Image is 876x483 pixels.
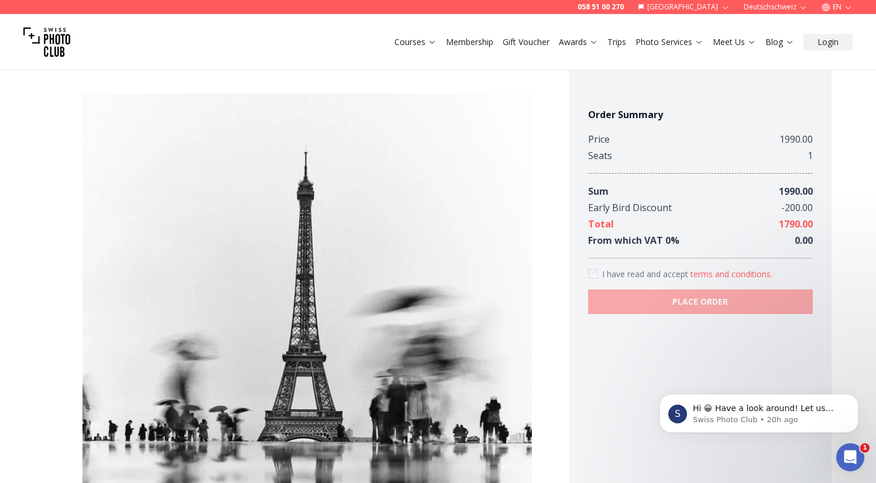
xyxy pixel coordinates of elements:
a: Photo Services [635,36,703,48]
a: 058 51 00 270 [578,2,624,12]
button: Awards [554,34,603,50]
a: Meet Us [713,36,756,48]
a: Blog [765,36,794,48]
div: Early Bird Discount [588,199,672,216]
button: Trips [603,34,631,50]
h4: Order Summary [588,108,813,122]
a: Membership [446,36,493,48]
iframe: Intercom notifications message [642,370,876,451]
button: Login [803,34,853,50]
div: 1990.00 [779,131,813,147]
input: Accept terms [588,269,597,278]
b: PLACE ORDER [672,296,728,308]
a: Awards [559,36,598,48]
a: Courses [394,36,437,48]
button: Photo Services [631,34,708,50]
img: Swiss photo club [23,19,70,65]
iframe: Intercom live chat [836,443,864,471]
span: 1 [860,443,870,453]
div: Seats [588,147,612,164]
div: From which VAT 0 % [588,232,679,249]
span: I have read and accept [602,268,691,280]
button: PLACE ORDER [588,289,813,314]
div: Total [588,216,614,232]
div: Sum [588,183,609,199]
div: 1 [808,147,813,164]
button: Blog [761,34,799,50]
button: Gift Voucher [498,34,554,50]
button: Meet Us [708,34,761,50]
div: Price [588,131,610,147]
span: 1990.00 [779,185,813,198]
span: 1790.00 [779,218,813,230]
a: Gift Voucher [503,36,549,48]
button: Courses [390,34,441,50]
a: Trips [607,36,626,48]
span: 0.00 [795,234,813,247]
button: Membership [441,34,498,50]
button: Accept termsI have read and accept [691,268,772,280]
div: - 200.00 [781,199,813,216]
